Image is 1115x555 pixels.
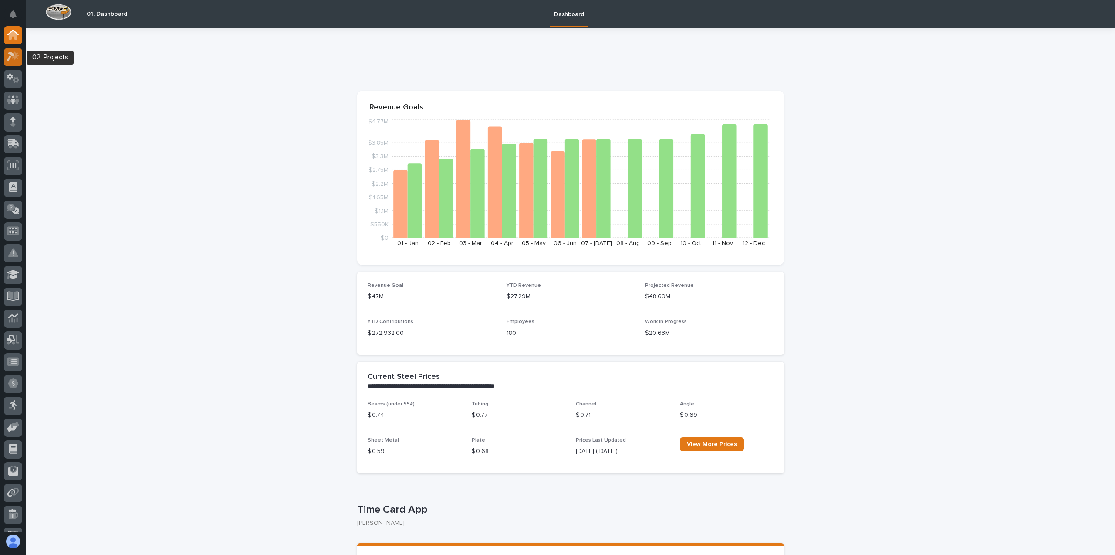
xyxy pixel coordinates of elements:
span: Beams (under 55#) [368,402,415,407]
p: $20.63M [645,329,774,338]
span: Angle [680,402,694,407]
p: $ 0.69 [680,411,774,420]
tspan: $1.65M [369,194,389,200]
text: 08 - Aug [616,240,640,246]
button: users-avatar [4,532,22,551]
text: 06 - Jun [554,240,577,246]
p: Revenue Goals [369,103,772,112]
span: Tubing [472,402,488,407]
tspan: $2.2M [372,180,389,187]
span: Revenue Goal [368,283,403,288]
tspan: $0 [381,235,389,241]
p: $47M [368,292,496,301]
p: Time Card App [357,504,780,516]
text: 02 - Feb [428,240,451,246]
text: 11 - Nov [712,240,733,246]
span: Prices Last Updated [576,438,626,443]
text: 01 - Jan [397,240,419,246]
tspan: $3.3M [372,153,389,160]
p: 180 [507,329,635,338]
img: Workspace Logo [46,4,71,20]
span: View More Prices [687,441,737,447]
h2: Current Steel Prices [368,372,440,382]
span: Sheet Metal [368,438,399,443]
p: $ 0.77 [472,411,565,420]
button: Notifications [4,5,22,24]
tspan: $1.1M [375,208,389,214]
tspan: $3.85M [368,140,389,146]
span: Projected Revenue [645,283,694,288]
p: $ 0.68 [472,447,565,456]
span: Work in Progress [645,319,687,324]
text: 09 - Sep [647,240,672,246]
a: View More Prices [680,437,744,451]
p: [PERSON_NAME] [357,520,777,527]
text: 04 - Apr [491,240,514,246]
text: 05 - May [522,240,546,246]
text: 03 - Mar [459,240,482,246]
text: 10 - Oct [680,240,701,246]
p: $ 0.71 [576,411,669,420]
p: [DATE] ([DATE]) [576,447,669,456]
tspan: $2.75M [368,167,389,173]
div: Notifications [11,10,22,24]
span: Plate [472,438,485,443]
h2: 01. Dashboard [87,10,127,18]
p: $27.29M [507,292,635,301]
p: $ 0.59 [368,447,461,456]
text: 07 - [DATE] [581,240,612,246]
span: YTD Revenue [507,283,541,288]
p: $ 0.74 [368,411,461,420]
tspan: $4.77M [368,119,389,125]
p: $ 272,932.00 [368,329,496,338]
span: Employees [507,319,534,324]
text: 12 - Dec [743,240,765,246]
tspan: $550K [370,221,389,227]
p: $48.69M [645,292,774,301]
span: Channel [576,402,596,407]
span: YTD Contributions [368,319,413,324]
